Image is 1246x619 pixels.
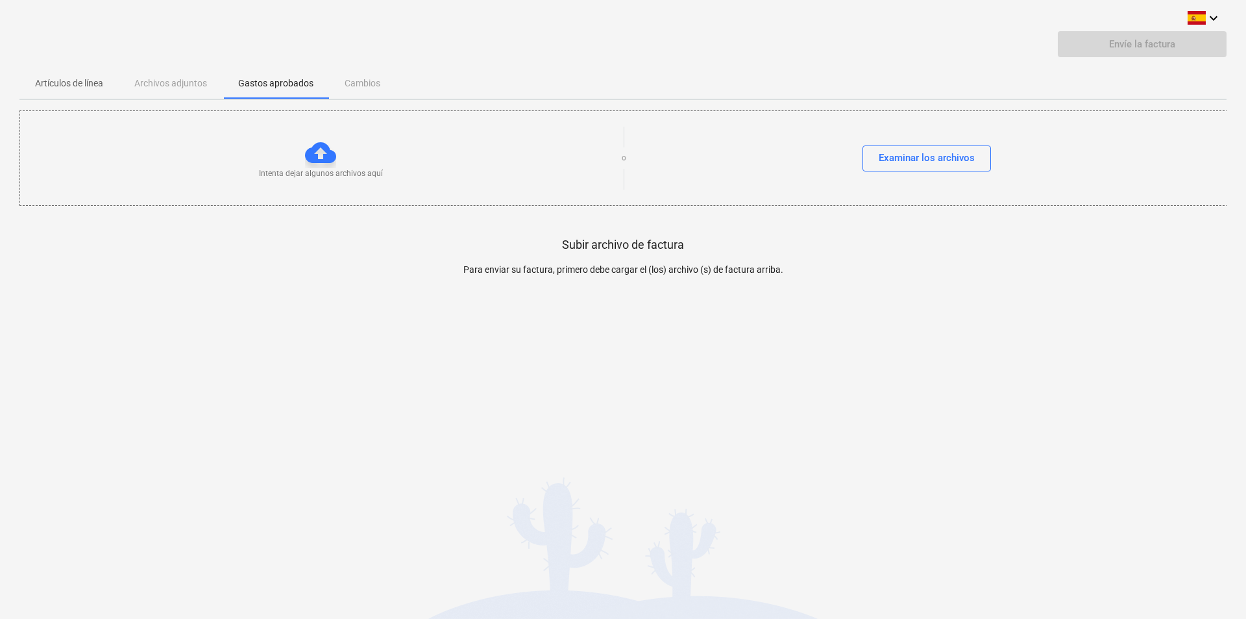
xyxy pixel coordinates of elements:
[879,149,975,166] div: Examinar los archivos
[35,77,103,90] p: Artículos de línea
[321,263,925,277] p: Para enviar su factura, primero debe cargar el (los) archivo (s) de factura arriba.
[1206,10,1221,26] i: keyboard_arrow_down
[19,110,1228,206] div: Intenta dejar algunos archivos aquíoExaminar los archivos
[862,145,991,171] button: Examinar los archivos
[238,77,313,90] p: Gastos aprobados
[259,168,383,179] p: Intenta dejar algunos archivos aquí
[622,153,626,164] p: o
[562,237,684,253] p: Subir archivo de factura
